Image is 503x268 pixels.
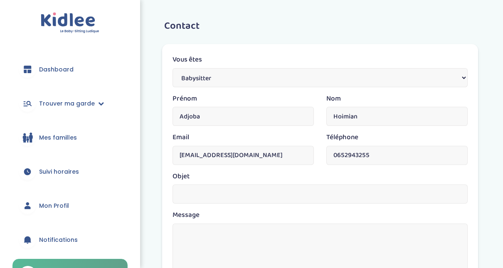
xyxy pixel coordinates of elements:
[173,171,190,182] label: Objet
[173,210,200,221] label: Message
[39,167,79,176] span: Suivi horaires
[39,202,69,210] span: Mon Profil
[39,99,95,108] span: Trouver ma garde
[12,89,128,118] a: Trouver ma garde
[12,157,128,187] a: Suivi horaires
[326,132,358,143] label: Téléphone
[12,225,128,255] a: Notifications
[173,54,202,65] label: Vous êtes
[39,65,74,74] span: Dashboard
[173,132,189,143] label: Email
[39,236,78,244] span: Notifications
[326,93,341,104] label: Nom
[173,93,197,104] label: Prénom
[12,54,128,84] a: Dashboard
[41,12,99,34] img: logo.svg
[164,21,484,32] h3: Contact
[12,123,128,152] a: Mes familles
[12,191,128,221] a: Mon Profil
[39,133,77,142] span: Mes familles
